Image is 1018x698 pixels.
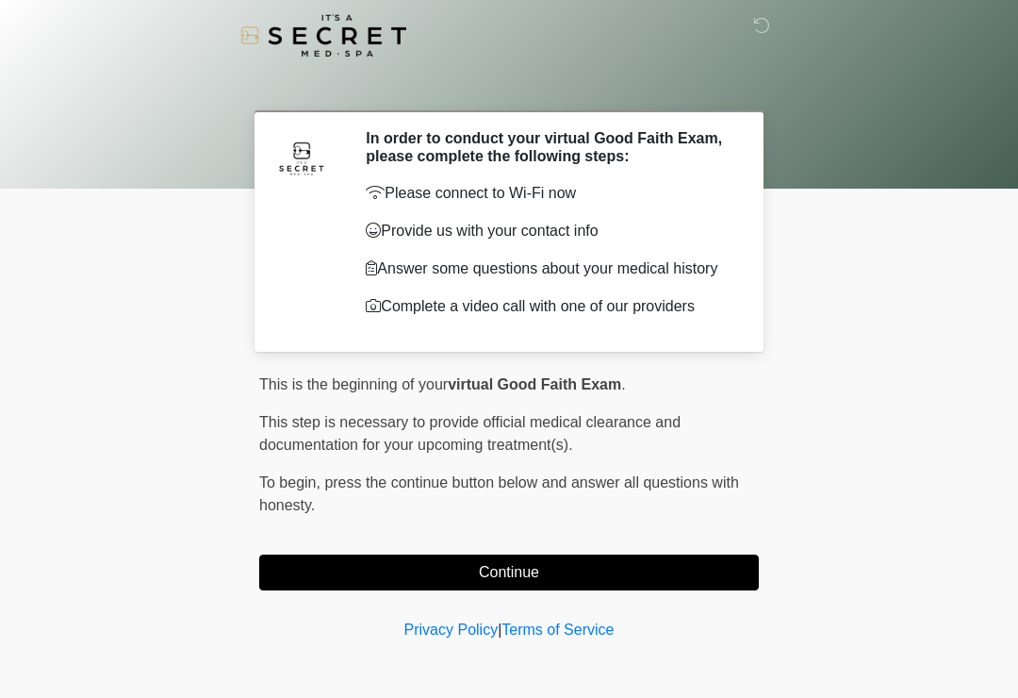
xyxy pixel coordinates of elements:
[498,622,501,638] a: |
[259,555,759,590] button: Continue
[366,258,731,280] p: Answer some questions about your medical history
[259,376,448,392] span: This is the beginning of your
[273,129,330,186] img: Agent Avatar
[245,68,773,103] h1: ‎ ‎
[259,414,681,453] span: This step is necessary to provide official medical clearance and documentation for your upcoming ...
[259,474,324,490] span: To begin,
[366,295,731,318] p: Complete a video call with one of our providers
[448,376,621,392] strong: virtual Good Faith Exam
[404,622,499,638] a: Privacy Policy
[259,474,739,513] span: press the continue button below and answer all questions with honesty.
[366,182,731,205] p: Please connect to Wi-Fi now
[366,129,731,165] h2: In order to conduct your virtual Good Faith Exam, please complete the following steps:
[240,14,406,57] img: It's A Secret Med Spa Logo
[621,376,625,392] span: .
[501,622,614,638] a: Terms of Service
[366,220,731,242] p: Provide us with your contact info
